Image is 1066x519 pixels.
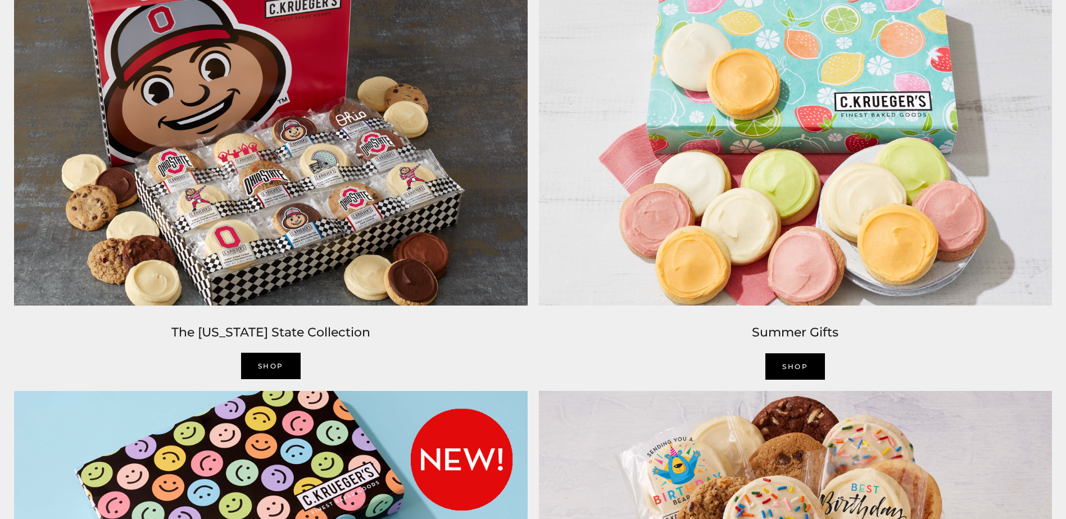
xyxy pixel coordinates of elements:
[9,476,116,510] iframe: Sign Up via Text for Offers
[14,322,528,343] h2: The [US_STATE] State Collection
[539,322,1053,343] h2: Summer Gifts
[241,353,301,379] a: SHOP
[765,353,825,380] a: SHOP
